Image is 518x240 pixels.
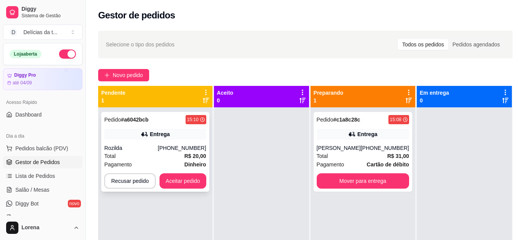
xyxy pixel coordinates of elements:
span: Selecione o tipo dos pedidos [106,40,174,49]
article: até 04/09 [13,80,32,86]
p: Pendente [101,89,125,97]
div: [PHONE_NUMBER] [361,144,409,152]
span: Pedido [317,117,334,123]
a: Diggy Botnovo [3,197,82,210]
span: Gestor de Pedidos [15,158,60,166]
p: 1 [101,97,125,104]
button: Mover para entrega [317,173,409,189]
div: 15:08 [390,117,401,123]
article: Diggy Pro [14,72,36,78]
div: Todos os pedidos [398,39,448,50]
div: [PERSON_NAME] [317,144,361,152]
strong: R$ 31,00 [387,153,409,159]
p: 1 [314,97,344,104]
strong: # a6042bcb [121,117,149,123]
span: Novo pedido [113,71,143,79]
div: Entrega [150,130,170,138]
strong: Cartão de débito [367,161,409,168]
span: Lista de Pedidos [15,172,55,180]
strong: Dinheiro [184,161,206,168]
button: Aceitar pedido [160,173,206,189]
strong: # c1a8c28c [333,117,360,123]
div: Dia a dia [3,130,82,142]
span: Diggy Bot [15,200,39,207]
div: Loja aberta [10,50,41,58]
a: Dashboard [3,108,82,121]
span: Pagamento [104,160,132,169]
p: Aceito [217,89,234,97]
a: Gestor de Pedidos [3,156,82,168]
a: DiggySistema de Gestão [3,3,82,21]
a: Salão / Mesas [3,184,82,196]
a: Lista de Pedidos [3,170,82,182]
span: Pedidos balcão (PDV) [15,145,68,152]
p: 0 [217,97,234,104]
button: Novo pedido [98,69,149,81]
button: Recusar pedido [104,173,156,189]
span: Total [104,152,116,160]
button: Pedidos balcão (PDV) [3,142,82,155]
button: Select a team [3,25,82,40]
button: Alterar Status [59,49,76,59]
strong: R$ 20,00 [184,153,206,159]
span: Pedido [104,117,121,123]
h2: Gestor de pedidos [98,9,175,21]
button: Lorena [3,219,82,237]
span: Salão / Mesas [15,186,49,194]
p: Preparando [314,89,344,97]
span: Pagamento [317,160,344,169]
div: Pedidos agendados [448,39,504,50]
span: plus [104,72,110,78]
a: Diggy Proaté 04/09 [3,68,82,90]
span: KDS [15,214,26,221]
div: Rozilda [104,144,158,152]
div: Acesso Rápido [3,96,82,108]
span: Dashboard [15,111,42,118]
span: Total [317,152,328,160]
div: Delícias da t ... [23,28,58,36]
p: 0 [420,97,449,104]
div: 15:10 [187,117,199,123]
div: Entrega [357,130,377,138]
span: Lorena [21,224,70,231]
div: [PHONE_NUMBER] [158,144,206,152]
span: Diggy [21,6,79,13]
span: Sistema de Gestão [21,13,79,19]
a: KDS [3,211,82,224]
p: Em entrega [420,89,449,97]
span: D [10,28,17,36]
